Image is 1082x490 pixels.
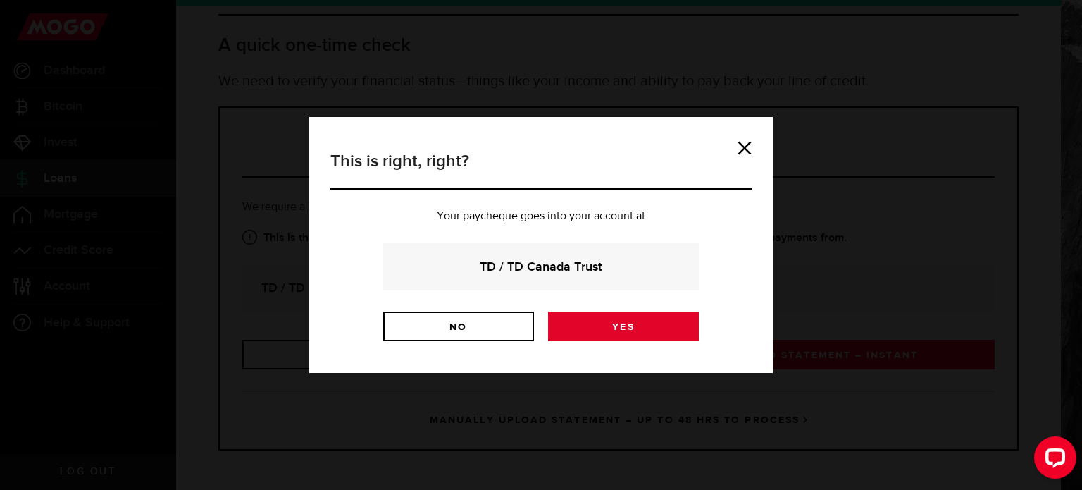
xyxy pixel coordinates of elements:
strong: TD / TD Canada Trust [402,257,680,276]
h3: This is right, right? [330,149,752,190]
a: No [383,312,534,341]
iframe: LiveChat chat widget [1023,431,1082,490]
p: Your paycheque goes into your account at [330,211,752,222]
a: Yes [548,312,699,341]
